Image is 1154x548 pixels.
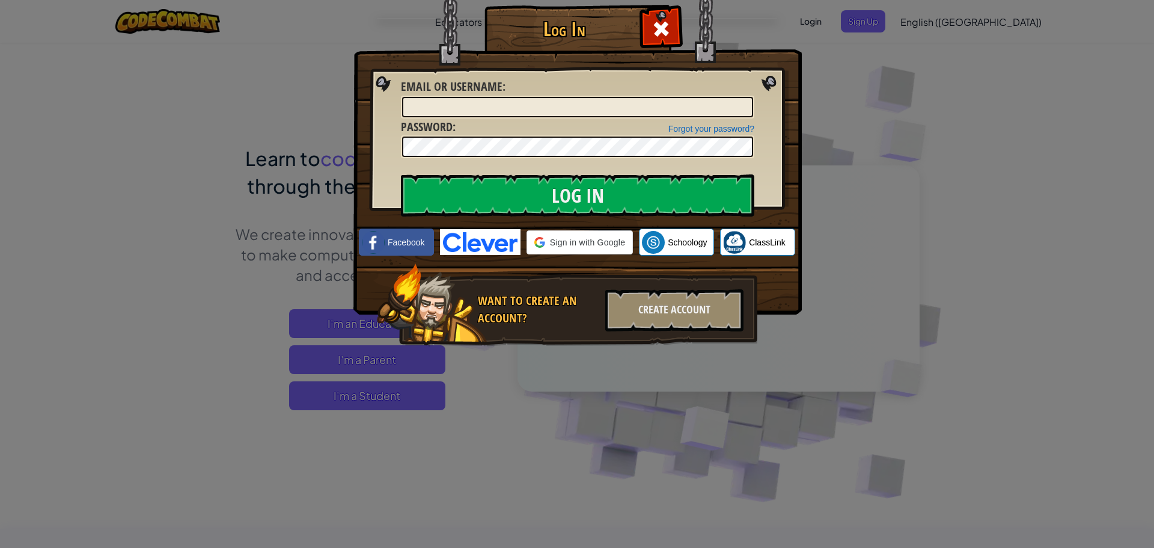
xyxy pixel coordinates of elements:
[668,236,707,248] span: Schoology
[668,124,754,134] a: Forgot your password?
[362,231,385,254] img: facebook_small.png
[527,230,633,254] div: Sign in with Google
[723,231,746,254] img: classlink-logo-small.png
[749,236,786,248] span: ClassLink
[401,119,453,135] span: Password
[440,229,521,255] img: clever-logo-blue.png
[605,289,743,331] div: Create Account
[401,78,505,96] label: :
[401,119,456,136] label: :
[401,78,502,94] span: Email or Username
[478,292,598,327] div: Want to create an account?
[642,231,665,254] img: schoology.png
[550,236,625,248] span: Sign in with Google
[401,174,754,217] input: Log In
[388,236,424,248] span: Facebook
[487,19,641,40] h1: Log In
